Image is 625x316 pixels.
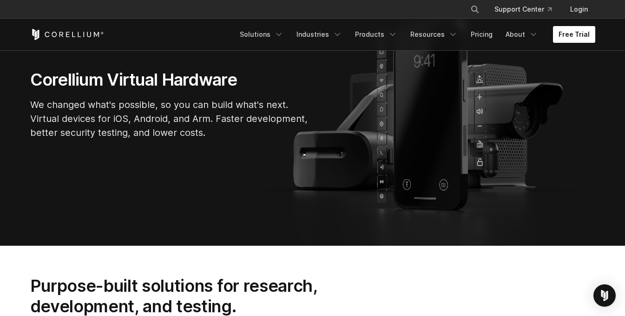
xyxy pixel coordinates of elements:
a: Corellium Home [30,29,104,40]
h1: Corellium Virtual Hardware [30,69,309,90]
a: Products [349,26,403,43]
div: Open Intercom Messenger [593,284,616,307]
button: Search [467,1,483,18]
a: Free Trial [553,26,595,43]
a: Resources [405,26,463,43]
div: Navigation Menu [459,1,595,18]
a: Industries [291,26,348,43]
div: Navigation Menu [234,26,595,43]
a: Pricing [465,26,498,43]
a: About [500,26,544,43]
a: Solutions [234,26,289,43]
a: Login [563,1,595,18]
a: Support Center [487,1,559,18]
p: We changed what's possible, so you can build what's next. Virtual devices for iOS, Android, and A... [30,98,309,140]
